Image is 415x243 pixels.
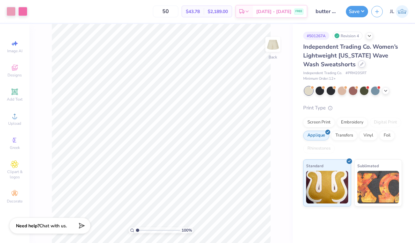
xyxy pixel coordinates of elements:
[359,131,378,140] div: Vinyl
[7,97,22,102] span: Add Text
[303,76,336,82] span: Minimum Order: 12 +
[303,104,402,112] div: Print Type
[331,131,357,140] div: Transfers
[370,118,401,127] div: Digital Print
[311,5,343,18] input: Untitled Design
[303,43,398,68] span: Independent Trading Co. Women’s Lightweight [US_STATE] Wave Wash Sweatshorts
[182,227,192,233] span: 100 %
[269,54,277,60] div: Back
[266,38,279,51] img: Back
[303,32,329,40] div: # 501267A
[357,162,379,169] span: Sublimated
[3,169,26,180] span: Clipart & logos
[10,145,20,150] span: Greek
[16,223,39,229] strong: Need help?
[153,6,178,17] input: – –
[303,71,342,76] span: Independent Trading Co.
[7,73,22,78] span: Designs
[8,121,21,126] span: Upload
[303,131,329,140] div: Applique
[346,6,368,17] button: Save
[303,118,335,127] div: Screen Print
[186,8,200,15] span: $43.78
[333,32,363,40] div: Revision 4
[39,223,67,229] span: Chat with us.
[306,171,348,203] img: Standard
[7,48,22,54] span: Image AI
[306,162,323,169] span: Standard
[208,8,228,15] span: $2,189.00
[379,131,395,140] div: Foil
[346,71,367,76] span: # PRM20SRT
[256,8,291,15] span: [DATE] - [DATE]
[357,171,399,203] img: Sublimated
[303,144,335,154] div: Rhinestones
[390,8,394,15] span: JL
[295,9,302,14] span: FREE
[396,5,408,18] img: Jerry Lascher
[337,118,368,127] div: Embroidery
[7,199,22,204] span: Decorate
[390,5,408,18] a: JL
